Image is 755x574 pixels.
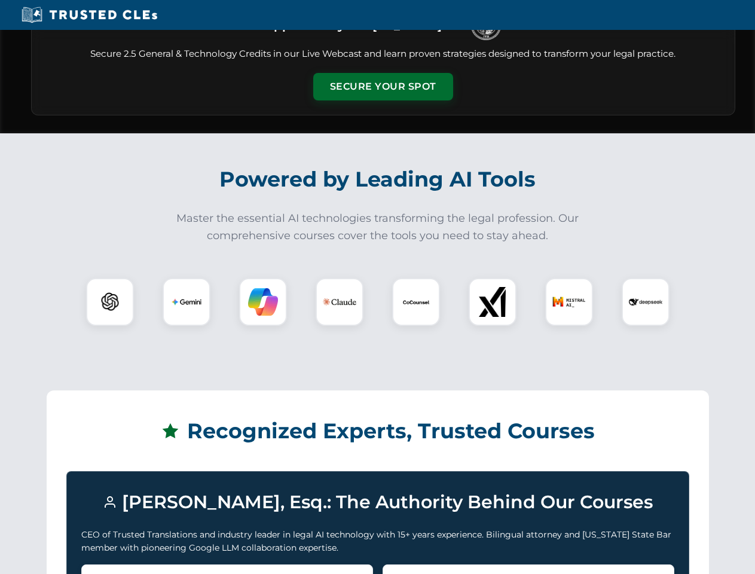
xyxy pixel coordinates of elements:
[313,73,453,100] button: Secure Your Spot
[316,278,363,326] div: Claude
[469,278,516,326] div: xAI
[478,287,508,317] img: xAI Logo
[248,287,278,317] img: Copilot Logo
[86,278,134,326] div: ChatGPT
[392,278,440,326] div: CoCounsel
[66,410,689,452] h2: Recognized Experts, Trusted Courses
[163,278,210,326] div: Gemini
[46,47,720,61] p: Secure 2.5 General & Technology Credits in our Live Webcast and learn proven strategies designed ...
[172,287,201,317] img: Gemini Logo
[93,285,127,319] img: ChatGPT Logo
[545,278,593,326] div: Mistral AI
[18,6,161,24] img: Trusted CLEs
[401,287,431,317] img: CoCounsel Logo
[81,528,674,555] p: CEO of Trusted Translations and industry leader in legal AI technology with 15+ years experience....
[169,210,587,245] p: Master the essential AI technologies transforming the legal profession. Our comprehensive courses...
[81,486,674,518] h3: [PERSON_NAME], Esq.: The Authority Behind Our Courses
[323,285,356,319] img: Claude Logo
[239,278,287,326] div: Copilot
[552,285,586,319] img: Mistral AI Logo
[622,278,670,326] div: DeepSeek
[629,285,662,319] img: DeepSeek Logo
[47,158,709,200] h2: Powered by Leading AI Tools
